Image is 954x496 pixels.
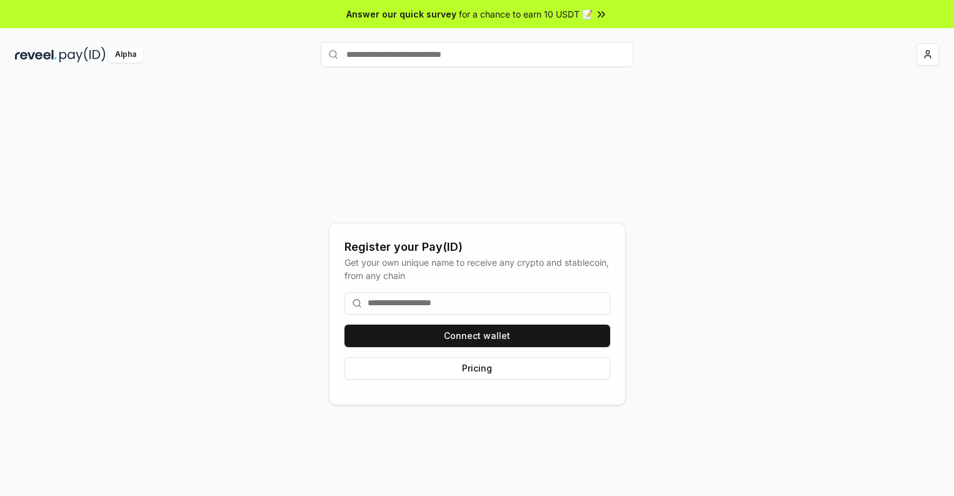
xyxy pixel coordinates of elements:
img: pay_id [59,47,106,63]
div: Alpha [108,47,143,63]
button: Pricing [344,357,610,380]
span: Answer our quick survey [346,8,456,21]
span: for a chance to earn 10 USDT 📝 [459,8,593,21]
button: Connect wallet [344,325,610,347]
div: Register your Pay(ID) [344,238,610,256]
div: Get your own unique name to receive any crypto and stablecoin, from any chain [344,256,610,282]
img: reveel_dark [15,47,57,63]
